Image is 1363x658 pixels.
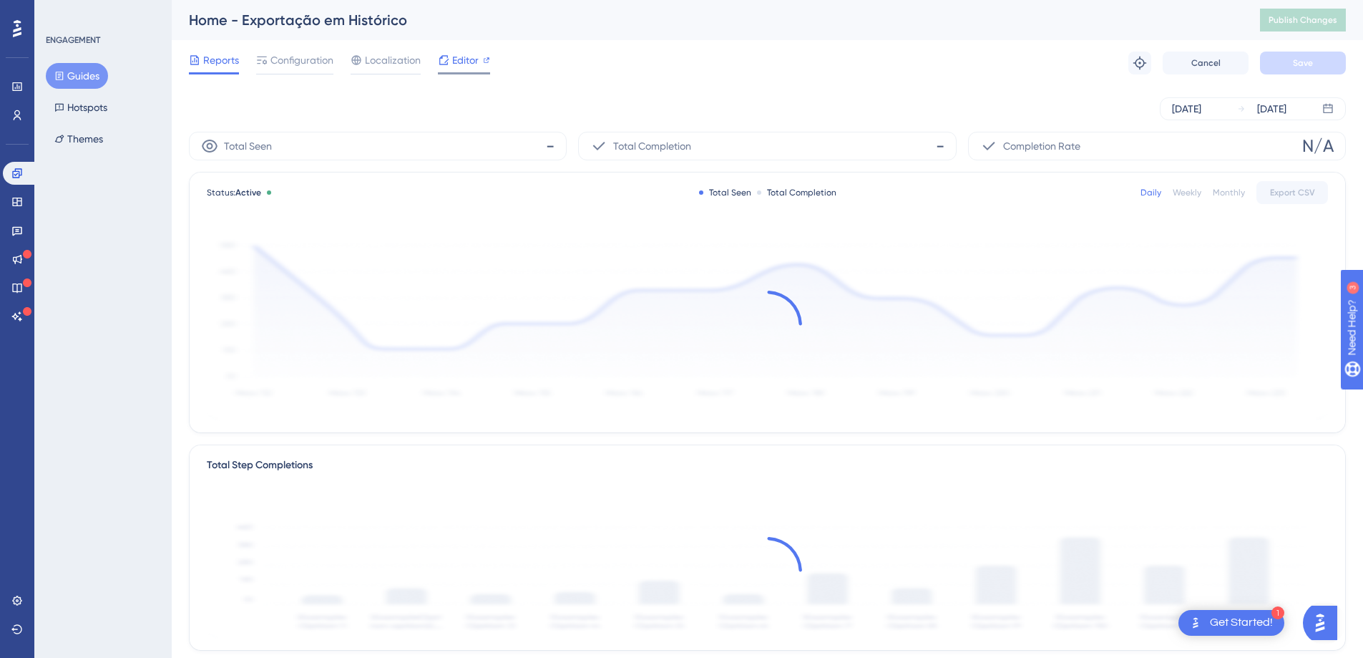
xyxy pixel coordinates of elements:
[1213,187,1245,198] div: Monthly
[1293,57,1313,69] span: Save
[365,52,421,69] span: Localization
[46,34,100,46] div: ENGAGEMENT
[189,10,1224,30] div: Home - Exportação em Histórico
[270,52,333,69] span: Configuration
[1178,610,1284,636] div: Open Get Started! checklist, remaining modules: 1
[1187,614,1204,632] img: launcher-image-alternative-text
[757,187,836,198] div: Total Completion
[1172,100,1201,117] div: [DATE]
[1260,9,1346,32] button: Publish Changes
[46,95,116,120] button: Hotspots
[613,137,691,155] span: Total Completion
[1269,14,1337,26] span: Publish Changes
[34,4,89,21] span: Need Help?
[1303,601,1346,644] iframe: UserGuiding AI Assistant Launcher
[46,63,108,89] button: Guides
[1260,52,1346,74] button: Save
[1257,100,1286,117] div: [DATE]
[1163,52,1249,74] button: Cancel
[1271,606,1284,619] div: 1
[1210,615,1273,631] div: Get Started!
[207,457,313,474] div: Total Step Completions
[99,7,104,19] div: 3
[1191,57,1221,69] span: Cancel
[1140,187,1161,198] div: Daily
[699,187,751,198] div: Total Seen
[1256,181,1328,204] button: Export CSV
[452,52,479,69] span: Editor
[224,137,272,155] span: Total Seen
[203,52,239,69] span: Reports
[1003,137,1080,155] span: Completion Rate
[207,187,261,198] span: Status:
[546,135,555,158] span: -
[46,126,112,152] button: Themes
[1173,187,1201,198] div: Weekly
[936,135,944,158] span: -
[1302,135,1334,158] span: N/A
[235,188,261,198] span: Active
[1270,187,1315,198] span: Export CSV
